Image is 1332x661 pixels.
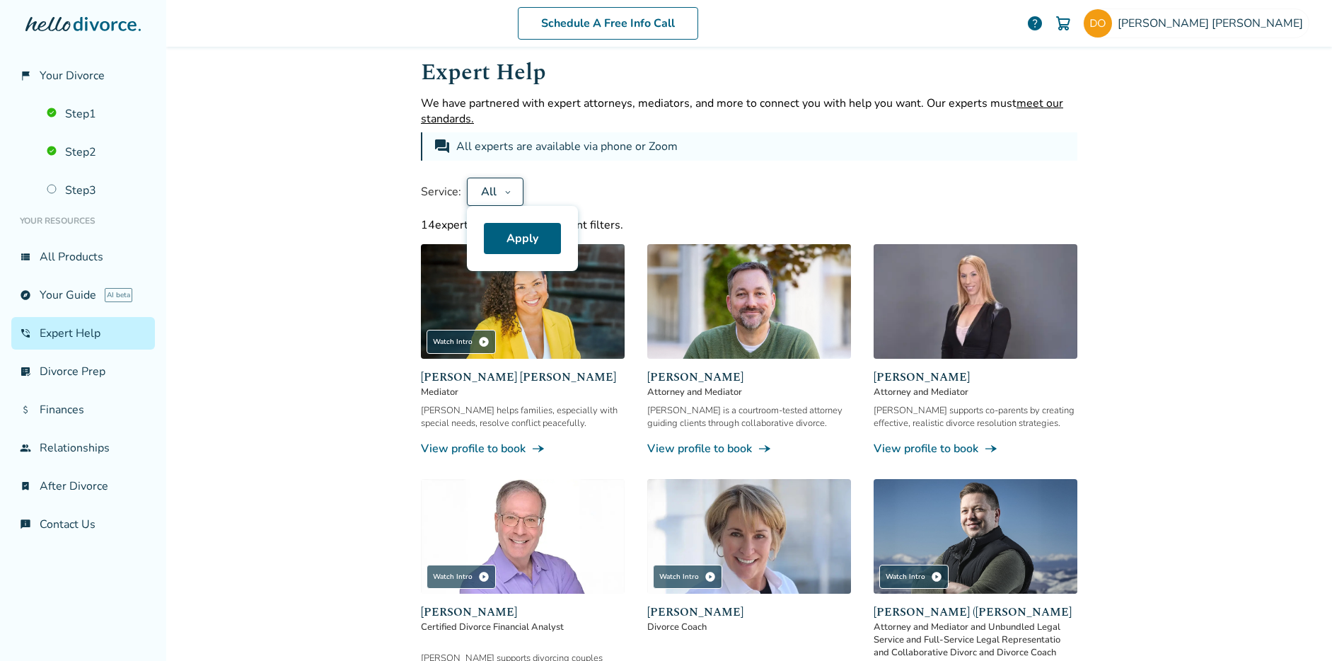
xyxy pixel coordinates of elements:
a: groupRelationships [11,432,155,464]
div: [PERSON_NAME] is a courtroom-tested attorney guiding clients through collaborative divorce. [647,404,851,430]
img: Claudia Brown Coulter [421,244,625,359]
a: help [1026,15,1043,32]
span: Your Divorce [40,68,105,84]
img: Cart [1055,15,1072,32]
span: Attorney and Mediator and Unbundled Legal Service and Full-Service Legal Representatio and Collab... [874,621,1077,659]
a: flag_2Your Divorce [11,59,155,92]
span: play_circle [478,336,490,347]
span: chat_info [20,519,31,530]
span: line_end_arrow_notch [984,442,998,456]
span: view_list [20,251,31,263]
div: All experts are available via phone or Zoom [456,138,681,155]
a: exploreYour GuideAI beta [11,279,155,311]
img: Zachary (Zac) Roeling [874,479,1077,594]
span: [PERSON_NAME] [PERSON_NAME] [421,369,625,386]
a: view_listAll Products [11,241,155,273]
span: [PERSON_NAME] [421,604,625,621]
span: attach_money [20,404,31,415]
img: Neil Forester [647,244,851,359]
img: Kim Goodman [647,479,851,594]
a: View profile to bookline_end_arrow_notch [421,441,625,456]
span: Attorney and Mediator [647,386,851,398]
div: Watch Intro [879,565,949,589]
span: explore [20,289,31,301]
div: Watch Intro [427,330,496,354]
img: davidzolson@gmail.com [1084,9,1112,38]
span: play_circle [705,571,716,582]
a: bookmark_checkAfter Divorce [11,470,155,502]
span: play_circle [478,571,490,582]
button: Apply [484,223,561,254]
span: flag_2 [20,70,31,81]
span: line_end_arrow_notch [758,442,772,456]
span: bookmark_check [20,481,31,492]
a: Step3 [38,174,155,207]
div: Watch Intro [653,565,722,589]
a: phone_in_talkExpert Help [11,317,155,350]
button: All [467,178,523,206]
span: AI beta [105,288,132,302]
div: [PERSON_NAME] helps families, especially with special needs, resolve conflict peacefully. [421,404,625,430]
span: group [20,442,31,454]
span: Service: [421,184,461,200]
a: Schedule A Free Info Call [518,7,698,40]
span: [PERSON_NAME] [647,369,851,386]
div: Watch Intro [427,565,496,589]
img: Lori Barkus [874,244,1077,359]
span: Divorce Coach [647,621,851,633]
a: View profile to bookline_end_arrow_notch [647,441,851,456]
div: [PERSON_NAME] supports co-parents by creating effective, realistic divorce resolution strategies. [874,404,1077,430]
a: chat_infoContact Us [11,508,155,541]
a: Step2 [38,136,155,168]
div: All [479,184,499,200]
a: attach_moneyFinances [11,393,155,426]
span: list_alt_check [20,366,31,377]
span: [PERSON_NAME] [874,369,1077,386]
span: [PERSON_NAME] [PERSON_NAME] [1118,16,1309,31]
h1: Expert Help [421,55,1077,90]
p: We have partnered with expert attorneys, mediators, and more to connect you with help you want. O... [421,96,1077,127]
span: [PERSON_NAME] ([PERSON_NAME] [874,604,1077,621]
a: View profile to bookline_end_arrow_notch [874,441,1077,456]
span: Mediator [421,386,625,398]
span: meet our standards. [421,96,1063,127]
iframe: Chat Widget [1261,593,1332,661]
img: Jeff Landers [421,479,625,594]
span: phone_in_talk [20,328,31,339]
span: [PERSON_NAME] [647,604,851,621]
span: forum [434,138,451,155]
a: list_alt_checkDivorce Prep [11,355,155,388]
span: Certified Divorce Financial Analyst [421,621,625,633]
span: Attorney and Mediator [874,386,1077,398]
a: Step1 [38,98,155,130]
span: play_circle [931,571,942,582]
span: line_end_arrow_notch [531,442,545,456]
li: Your Resources [11,207,155,235]
div: 14 experts available with current filters. [421,217,1077,233]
